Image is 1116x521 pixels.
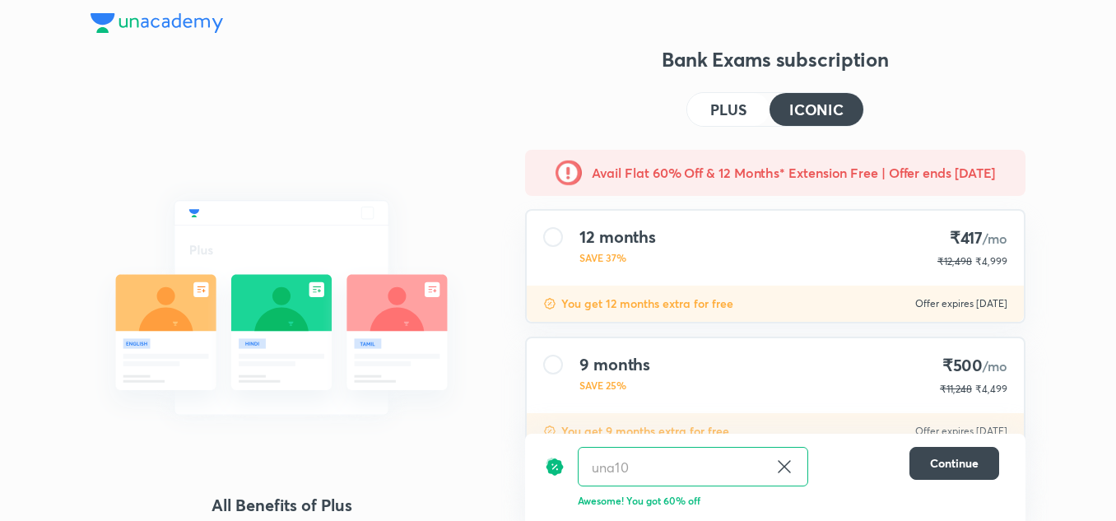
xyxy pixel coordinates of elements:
h4: All Benefits of Plus [91,493,472,518]
h4: 12 months [579,227,656,247]
input: Have a referral code? [579,448,768,486]
h4: ₹500 [940,355,1007,377]
button: Continue [909,447,999,480]
img: - [556,160,582,186]
h4: 9 months [579,355,650,374]
p: Awesome! You got 60% off [578,493,999,508]
img: discount [543,297,556,310]
span: /mo [983,230,1007,247]
h4: ICONIC [789,102,844,117]
img: Company Logo [91,13,223,33]
button: ICONIC [770,93,863,126]
h4: ₹417 [937,227,1007,249]
p: You get 12 months extra for free [561,295,733,312]
span: Continue [930,455,979,472]
span: /mo [983,357,1007,374]
p: You get 9 months extra for free [561,423,729,440]
img: daily_live_classes_be8fa5af21.svg [91,165,472,451]
p: SAVE 37% [579,250,656,265]
button: PLUS [687,93,770,126]
p: Offer expires [DATE] [915,425,1007,438]
img: discount [543,425,556,438]
h4: PLUS [710,102,746,117]
p: SAVE 25% [579,378,650,393]
p: Offer expires [DATE] [915,297,1007,310]
span: ₹4,499 [975,383,1007,395]
h5: Avail Flat 60% Off & 12 Months* Extension Free | Offer ends [DATE] [592,163,996,183]
h3: Bank Exams subscription [525,46,1025,72]
p: ₹11,248 [940,382,972,397]
img: discount [545,447,565,486]
span: ₹4,999 [975,255,1007,267]
p: ₹12,498 [937,254,972,269]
